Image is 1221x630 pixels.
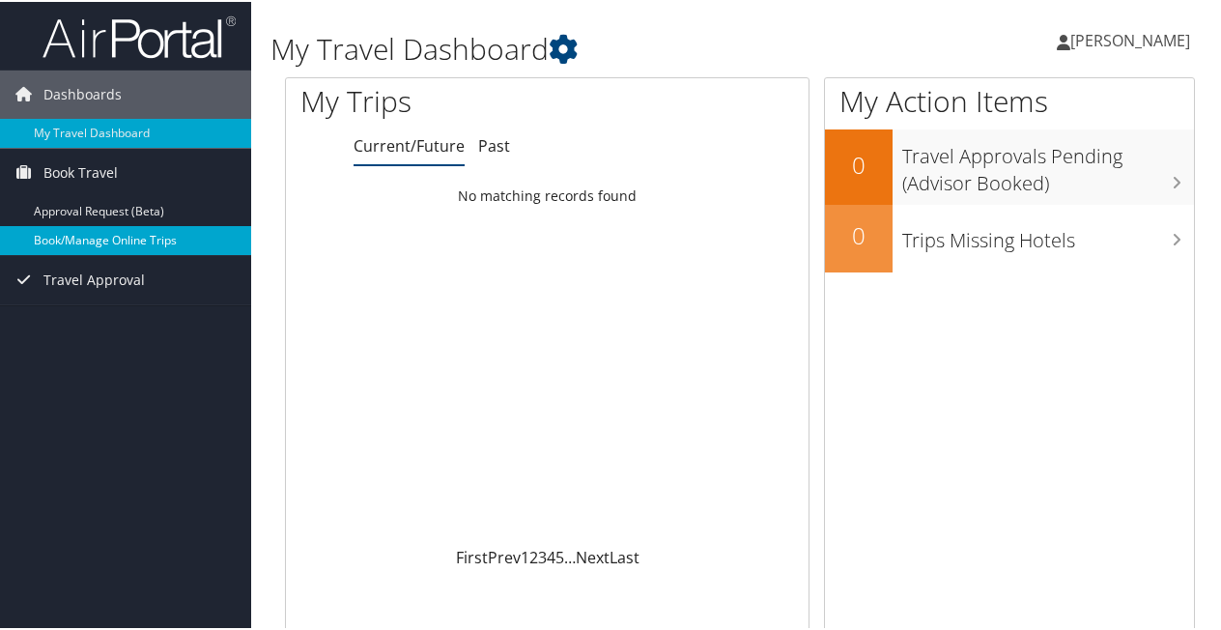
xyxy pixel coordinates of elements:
h2: 0 [825,217,893,250]
td: No matching records found [286,177,809,212]
h3: Travel Approvals Pending (Advisor Booked) [902,131,1194,195]
a: 3 [538,545,547,566]
a: 0Trips Missing Hotels [825,203,1194,271]
a: Current/Future [354,133,465,155]
a: Last [610,545,639,566]
span: … [564,545,576,566]
span: Travel Approval [43,254,145,302]
a: 4 [547,545,555,566]
a: Prev [488,545,521,566]
img: airportal-logo.png [43,13,236,58]
a: 1 [521,545,529,566]
h1: My Action Items [825,79,1194,120]
a: [PERSON_NAME] [1057,10,1209,68]
a: 2 [529,545,538,566]
span: [PERSON_NAME] [1070,28,1190,49]
a: 0Travel Approvals Pending (Advisor Booked) [825,128,1194,202]
h2: 0 [825,147,893,180]
h1: My Travel Dashboard [270,27,896,68]
span: Book Travel [43,147,118,195]
a: Next [576,545,610,566]
span: Dashboards [43,69,122,117]
a: First [456,545,488,566]
a: 5 [555,545,564,566]
h3: Trips Missing Hotels [902,215,1194,252]
a: Past [478,133,510,155]
h1: My Trips [300,79,577,120]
